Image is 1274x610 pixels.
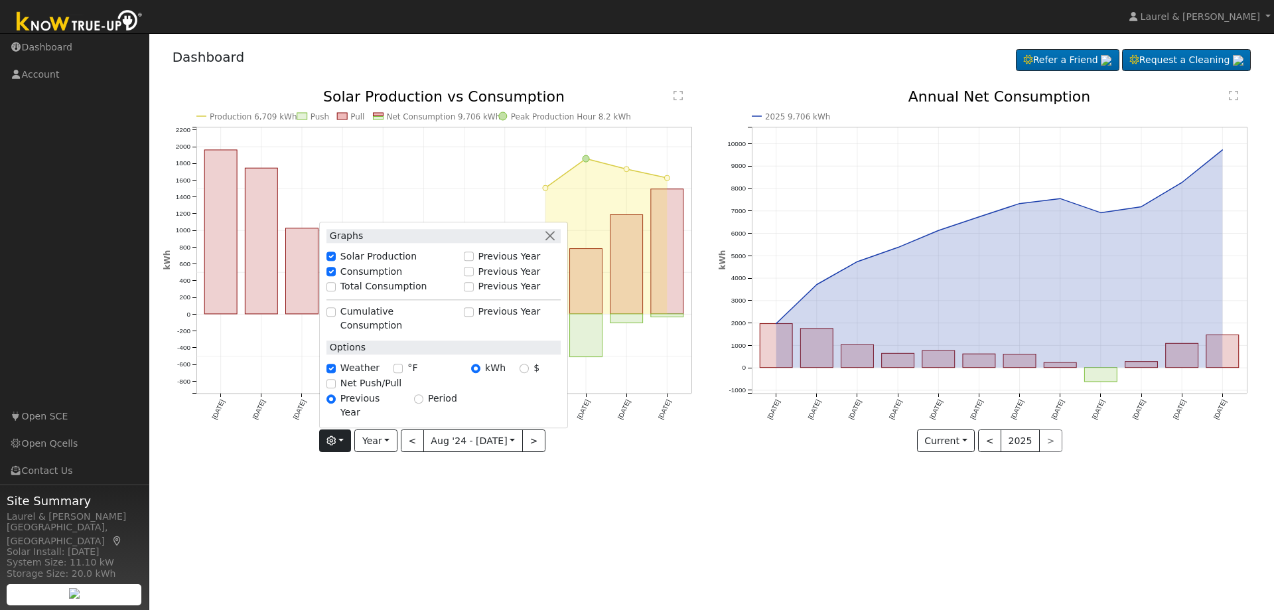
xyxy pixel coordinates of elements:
a: Map [111,536,123,546]
text: 1000 [175,227,190,234]
text: 0 [742,364,746,372]
label: Weather [340,362,380,376]
text: Push [310,112,328,121]
input: Net Push/Pull [326,379,336,388]
text: [DATE] [766,398,781,420]
rect: onclick="" [569,314,602,357]
button: 2025 [1001,429,1040,452]
text: 400 [179,277,190,284]
text: Solar Production vs Consumption [323,88,565,105]
text: [DATE] [1212,398,1228,420]
text: 2000 [175,143,190,150]
circle: onclick="" [895,245,900,250]
rect: onclick="" [569,249,602,314]
rect: onclick="" [882,354,914,368]
span: Laurel & [PERSON_NAME] [1141,11,1260,22]
text: [DATE] [888,398,903,420]
div: Storage Size: 20.0 kWh [7,567,142,581]
label: Previous Year [478,265,541,279]
button: < [401,429,424,452]
input: Previous Year [464,307,473,317]
circle: onclick="" [1220,147,1226,153]
rect: onclick="" [963,354,995,368]
label: Period [428,392,457,406]
img: retrieve [1233,55,1243,66]
input: Solar Production [326,252,336,262]
rect: onclick="" [1003,354,1036,368]
text: 200 [179,294,190,301]
rect: onclick="" [245,168,277,314]
text: 1000 [731,342,746,349]
text: -1000 [729,387,746,394]
text: [DATE] [1172,398,1187,420]
text: [DATE] [210,398,226,420]
rect: onclick="" [651,314,683,317]
span: Site Summary [7,492,142,510]
a: Request a Cleaning [1122,49,1251,72]
button: > [522,429,545,452]
text: kWh [718,250,727,270]
text: -800 [177,378,190,385]
circle: onclick="" [977,214,982,220]
text: [DATE] [969,398,984,420]
rect: onclick="" [1206,335,1239,368]
circle: onclick="" [936,228,941,234]
text: 6000 [731,230,746,237]
text: 7000 [731,207,746,214]
rect: onclick="" [610,215,643,314]
text: [DATE] [928,398,944,420]
text:  [1229,90,1238,101]
button: < [978,429,1001,452]
circle: onclick="" [1058,196,1063,201]
a: Refer a Friend [1016,49,1119,72]
label: Previous Year [340,392,400,419]
rect: onclick="" [651,189,683,314]
text: 1400 [175,193,190,200]
img: Know True-Up [10,7,149,37]
button: Current [917,429,975,452]
label: Options [326,341,366,355]
text: 2025 9,706 kWh [765,112,830,121]
label: Graphs [326,229,364,243]
text: 2200 [175,126,190,133]
label: Previous Year [478,305,541,319]
input: kWh [471,364,480,373]
text: 1200 [175,210,190,217]
input: Period [414,394,423,404]
rect: onclick="" [922,350,955,368]
a: Dashboard [173,49,245,65]
label: Consumption [340,265,402,279]
text: 1600 [175,177,190,184]
button: Aug '24 - [DATE] [423,429,523,452]
input: Weather [326,364,336,373]
text: [DATE] [657,398,672,420]
circle: onclick="" [664,175,670,181]
circle: onclick="" [543,185,548,191]
rect: onclick="" [1085,368,1117,382]
input: Previous Year [464,267,473,276]
input: °F [393,364,403,373]
input: Total Consumption [326,282,336,291]
rect: onclick="" [204,150,237,314]
rect: onclick="" [800,329,833,368]
label: Previous Year [478,280,541,294]
div: Laurel & [PERSON_NAME] [7,510,142,524]
circle: onclick="" [583,155,589,162]
label: Cumulative Consumption [340,305,457,333]
text: 8000 [731,185,746,192]
label: Solar Production [340,250,417,264]
input: Cumulative Consumption [326,307,336,317]
div: System Size: 11.10 kW [7,556,142,570]
text: 9000 [731,163,746,170]
rect: onclick="" [760,324,792,368]
text: 2000 [731,319,746,327]
input: Previous Year [326,394,336,404]
circle: onclick="" [624,167,629,172]
circle: onclick="" [1180,180,1185,185]
text: 1800 [175,160,190,167]
label: kWh [485,362,506,376]
text: [DATE] [807,398,822,420]
label: Net Push/Pull [340,377,401,391]
text:  [673,90,683,101]
div: Solar Install: [DATE] [7,545,142,559]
